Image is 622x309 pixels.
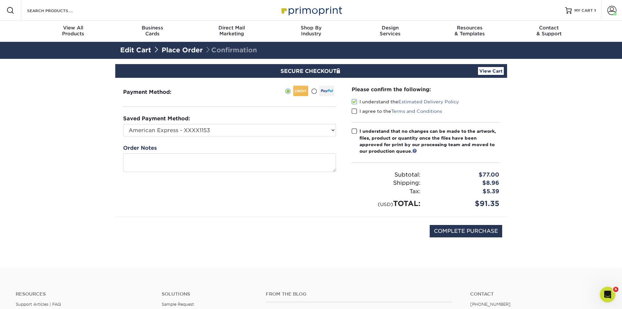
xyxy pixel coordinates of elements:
img: DigiCert Secured Site Seal [120,225,153,244]
span: View All [34,25,113,31]
a: Shop ByIndustry [271,21,351,42]
div: Please confirm the following: [352,86,499,93]
div: Services [351,25,430,37]
div: Industry [271,25,351,37]
div: $77.00 [425,171,504,179]
span: MY CART [574,8,593,13]
span: Resources [430,25,509,31]
a: BusinessCards [113,21,192,42]
a: [PHONE_NUMBER] [470,302,511,307]
span: Contact [509,25,589,31]
div: Products [34,25,113,37]
a: Sample Request [162,302,194,307]
small: (USD) [378,201,393,207]
div: Subtotal: [347,171,425,179]
div: Cards [113,25,192,37]
div: Shipping: [347,179,425,187]
span: Direct Mail [192,25,271,31]
label: Saved Payment Method: [123,115,190,123]
input: SEARCH PRODUCTS..... [26,7,90,14]
div: & Support [509,25,589,37]
span: Shop By [271,25,351,31]
a: Support Articles | FAQ [16,302,61,307]
h4: From the Blog [266,291,453,297]
img: Primoprint [279,3,344,17]
input: COMPLETE PURCHASE [430,225,502,237]
label: I understand the [352,98,459,105]
div: $8.96 [425,179,504,187]
iframe: Intercom live chat [600,287,615,302]
a: Estimated Delivery Policy [398,99,459,104]
a: Direct MailMarketing [192,21,271,42]
div: & Templates [430,25,509,37]
a: Edit Cart [120,46,151,54]
div: TOTAL: [347,198,425,209]
a: Contact [470,291,606,297]
div: I understand that no changes can be made to the artwork, files, product or quantity once the file... [359,128,499,155]
h3: Payment Method: [123,89,187,95]
a: DesignServices [351,21,430,42]
a: Resources& Templates [430,21,509,42]
span: Business [113,25,192,31]
div: Marketing [192,25,271,37]
div: $91.35 [425,198,504,209]
a: Contact& Support [509,21,589,42]
a: View AllProducts [34,21,113,42]
label: Order Notes [123,144,157,152]
label: I agree to the [352,108,442,114]
span: SECURE CHECKOUT [280,68,342,74]
span: Confirmation [205,46,257,54]
h4: Resources [16,291,152,297]
a: Terms and Conditions [391,109,442,114]
div: $5.39 [425,187,504,196]
a: Place Order [162,46,203,54]
h4: Solutions [162,291,256,297]
span: Design [351,25,430,31]
span: 1 [594,8,596,13]
div: Tax: [347,187,425,196]
a: View Cart [478,67,504,75]
span: 6 [613,287,618,292]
